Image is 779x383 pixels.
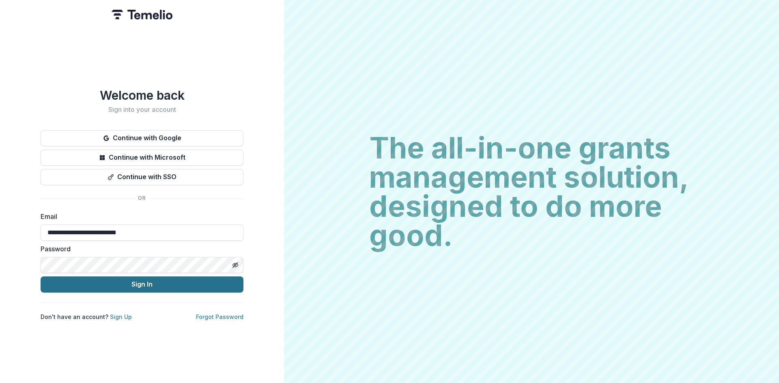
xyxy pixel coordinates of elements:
label: Password [41,244,239,254]
button: Continue with Google [41,130,243,146]
p: Don't have an account? [41,312,132,321]
label: Email [41,212,239,221]
a: Forgot Password [196,313,243,320]
button: Toggle password visibility [229,259,242,272]
button: Continue with Microsoft [41,150,243,166]
button: Continue with SSO [41,169,243,185]
h2: Sign into your account [41,106,243,113]
img: Temelio [112,10,172,19]
a: Sign Up [110,313,132,320]
button: Sign In [41,276,243,293]
h1: Welcome back [41,88,243,103]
